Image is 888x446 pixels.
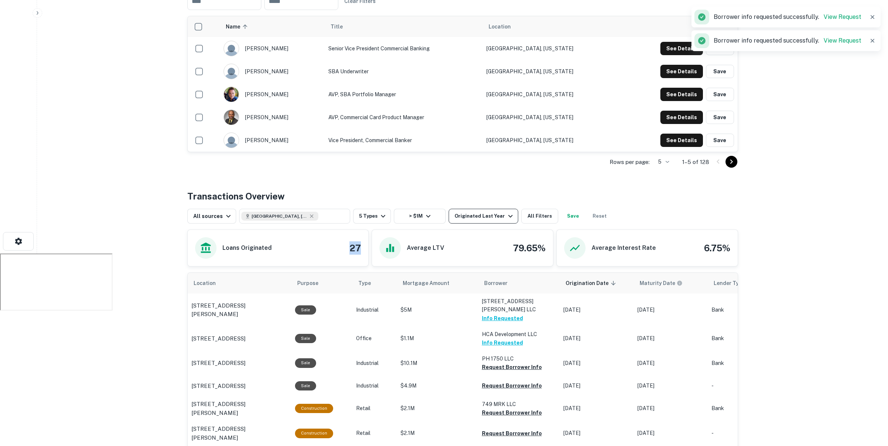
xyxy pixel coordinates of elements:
p: Bank [711,306,771,314]
p: [DATE] [637,405,704,412]
td: [GEOGRAPHIC_DATA], [US_STATE] [483,106,620,129]
p: - [711,382,771,390]
th: Mortgage Amount [397,273,478,294]
th: Title [325,16,483,37]
div: [PERSON_NAME] [224,133,321,148]
button: See Details [660,65,703,78]
span: Lender Type [714,279,745,288]
p: [DATE] [637,382,704,390]
a: [STREET_ADDRESS] [191,382,288,390]
p: $5M [401,306,475,314]
p: 749 MRK LLC [482,400,556,408]
div: Sale [295,334,316,343]
p: [STREET_ADDRESS] [191,382,245,390]
img: 1516852809939 [224,87,239,102]
button: Save [706,65,734,78]
a: View Request [824,37,861,44]
td: [GEOGRAPHIC_DATA], [US_STATE] [483,129,620,152]
span: Maturity dates displayed may be estimated. Please contact the lender for the most accurate maturi... [640,279,692,287]
button: Request Borrower Info [482,408,542,417]
button: Reset [588,209,611,224]
button: Save [706,134,734,147]
button: Save [706,88,734,101]
p: Industrial [356,306,393,314]
a: [STREET_ADDRESS] [191,359,288,368]
p: Borrower info requested successfully. [714,36,861,45]
p: [DATE] [563,405,630,412]
button: See Details [660,134,703,147]
td: [GEOGRAPHIC_DATA], [US_STATE] [483,37,620,60]
th: Origination Date [560,273,634,294]
th: Location [188,273,291,294]
td: Senior Vice President Commercial Banking [325,37,483,60]
p: $10.1M [401,359,475,367]
p: [STREET_ADDRESS] [191,359,245,368]
h6: Loans Originated [222,244,272,252]
button: See Details [660,88,703,101]
span: Name [226,22,250,31]
p: [DATE] [563,359,630,367]
div: Sale [295,305,316,315]
p: [DATE] [637,306,704,314]
p: $2.1M [401,429,475,437]
a: [STREET_ADDRESS][PERSON_NAME] [191,301,288,319]
p: Industrial [356,382,393,390]
a: [STREET_ADDRESS][PERSON_NAME] [191,425,288,442]
h6: Average LTV [407,244,444,252]
button: 5 Types [353,209,391,224]
p: [STREET_ADDRESS][PERSON_NAME] [191,400,288,417]
a: View Request [824,13,861,20]
button: > $1M [394,209,446,224]
p: Bank [711,405,771,412]
div: This loan purpose was for construction [295,429,333,438]
p: [DATE] [637,335,704,342]
p: PH 1750 LLC [482,355,556,363]
th: Location [483,16,620,37]
th: Purpose [291,273,352,294]
button: Request Borrower Info [482,381,542,390]
div: [PERSON_NAME] [224,110,321,125]
h4: 27 [349,241,361,255]
p: HCA Development LLC [482,330,556,338]
img: 9c8pery4andzj6ohjkjp54ma2 [224,41,239,56]
span: Mortgage Amount [403,279,459,288]
p: $2.1M [401,405,475,412]
div: [PERSON_NAME] [224,41,321,56]
div: scrollable content [188,16,738,152]
div: Sale [295,358,316,368]
h6: Average Interest Rate [592,244,656,252]
div: Maturity dates displayed may be estimated. Please contact the lender for the most accurate maturi... [640,279,683,287]
td: AVP, Commercial Card Product Manager [325,106,483,129]
p: Retail [356,429,393,437]
button: Info Requested [482,314,523,323]
span: Location [194,279,225,288]
p: [DATE] [637,429,704,437]
button: Go to next page [726,156,737,168]
img: 1628471377158 [224,110,239,125]
button: Info Requested [482,338,523,347]
span: Type [358,279,381,288]
h4: 6.75% [704,241,730,255]
td: Vice President, Commercial Banker [325,129,483,152]
img: 9c8pery4andzj6ohjkjp54ma2 [224,64,239,79]
a: [STREET_ADDRESS] [191,334,288,343]
p: [DATE] [563,306,630,314]
img: 9c8pery4andzj6ohjkjp54ma2 [224,133,239,148]
p: [DATE] [563,335,630,342]
p: $4.9M [401,382,475,390]
th: Lender Type [708,273,774,294]
button: Save [706,111,734,124]
button: Save your search to get updates of matches that match your search criteria. [561,209,585,224]
span: Location [489,22,511,31]
h4: Transactions Overview [187,190,285,203]
p: [DATE] [637,359,704,367]
button: All Filters [521,209,558,224]
h4: 79.65% [513,241,546,255]
td: SBA Underwriter [325,60,483,83]
p: Office [356,335,393,342]
div: Sale [295,381,316,390]
p: Industrial [356,359,393,367]
p: Retail [356,405,393,412]
button: See Details [660,42,703,55]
